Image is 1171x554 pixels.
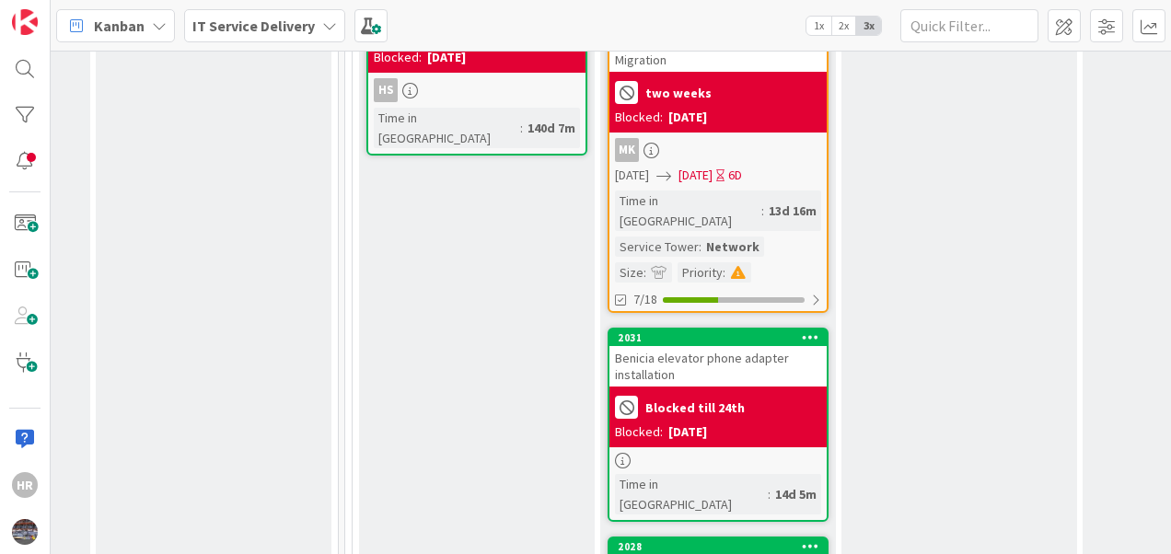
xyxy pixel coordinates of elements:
span: : [699,237,701,257]
div: HR [12,472,38,498]
span: 7/18 [633,290,657,309]
div: Priority [678,262,723,283]
div: 2031Benicia elevator phone adapter installation [609,329,827,387]
span: : [768,484,771,504]
div: MK [615,138,639,162]
span: : [643,262,646,283]
div: [DATE] [668,108,707,127]
div: Size [615,262,643,283]
div: Network [701,237,764,257]
div: 6D [728,166,742,185]
div: HS [374,78,398,102]
a: [GEOGRAPHIC_DATA], IN - 032 - Meraki Migrationtwo weeksBlocked:[DATE]MK[DATE][DATE]6DTime in [GEO... [608,13,829,313]
div: 2028 [618,540,827,553]
b: IT Service Delivery [192,17,315,35]
div: Blocked: [615,422,663,442]
b: two weeks [645,87,712,99]
div: Blocked: [374,48,422,67]
div: Time in [GEOGRAPHIC_DATA] [615,474,768,514]
div: 13d 16m [764,201,821,221]
img: avatar [12,519,38,545]
span: [DATE] [678,166,713,185]
img: Visit kanbanzone.com [12,9,38,35]
div: 140d 7m [523,118,580,138]
div: Time in [GEOGRAPHIC_DATA] [615,190,761,231]
span: Kanban [94,15,145,37]
div: [GEOGRAPHIC_DATA], IN - 032 - Meraki Migration [609,31,827,72]
span: 2x [831,17,856,35]
span: : [520,118,523,138]
span: 3x [856,17,881,35]
div: Blocked: [615,108,663,127]
div: Service Tower [615,237,699,257]
div: 2031 [609,329,827,346]
span: 1x [806,17,831,35]
div: [DATE] [427,48,466,67]
b: Blocked till 24th [645,401,745,414]
span: [DATE] [615,166,649,185]
div: 14d 5m [771,484,821,504]
input: Quick Filter... [900,9,1038,42]
div: MK [609,138,827,162]
div: 2031 [618,331,827,344]
span: : [761,201,764,221]
div: HS [368,78,585,102]
div: Benicia elevator phone adapter installation [609,346,827,387]
div: [DATE] [668,422,707,442]
a: 2031Benicia elevator phone adapter installationBlocked till 24thBlocked:[DATE]Time in [GEOGRAPHIC... [608,328,829,522]
div: Time in [GEOGRAPHIC_DATA] [374,108,520,148]
span: : [723,262,725,283]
